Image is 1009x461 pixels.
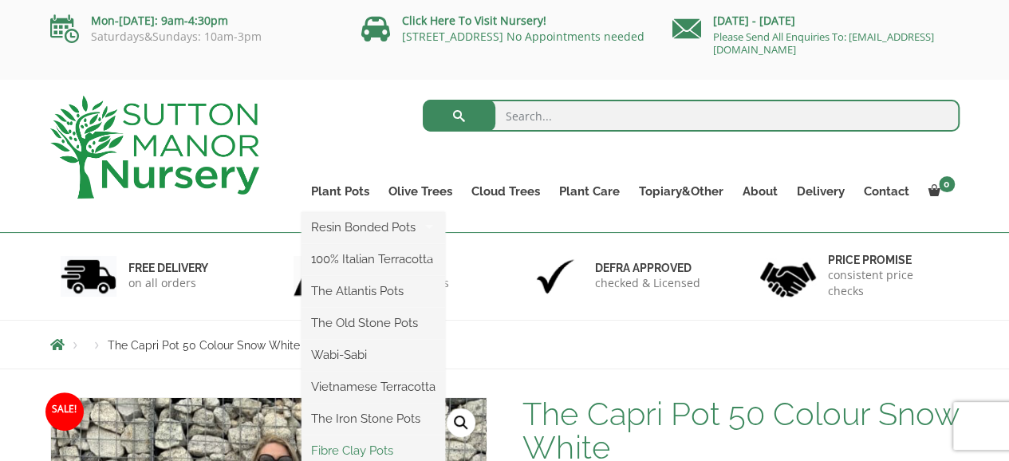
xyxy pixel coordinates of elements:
[939,176,955,192] span: 0
[423,100,960,132] input: Search...
[629,180,733,203] a: Topiary&Other
[50,30,337,43] p: Saturdays&Sundays: 10am-3pm
[760,252,816,301] img: 4.jpg
[828,253,949,267] h6: Price promise
[672,11,960,30] p: [DATE] - [DATE]
[294,256,349,297] img: 2.jpg
[402,13,546,28] a: Click Here To Visit Nursery!
[128,275,208,291] p: on all orders
[50,96,259,199] img: logo
[61,256,116,297] img: 1.jpg
[302,407,445,431] a: The Iron Stone Pots
[302,180,379,203] a: Plant Pots
[713,30,934,57] a: Please Send All Enquiries To: [EMAIL_ADDRESS][DOMAIN_NAME]
[527,256,583,297] img: 3.jpg
[733,180,787,203] a: About
[302,279,445,303] a: The Atlantis Pots
[919,180,960,203] a: 0
[828,267,949,299] p: consistent price checks
[550,180,629,203] a: Plant Care
[50,338,960,351] nav: Breadcrumbs
[302,343,445,367] a: Wabi-Sabi
[302,311,445,335] a: The Old Stone Pots
[108,339,300,352] span: The Capri Pot 50 Colour Snow White
[128,261,208,275] h6: FREE DELIVERY
[787,180,854,203] a: Delivery
[595,261,700,275] h6: Defra approved
[302,375,445,399] a: Vietnamese Terracotta
[302,247,445,271] a: 100% Italian Terracotta
[595,275,700,291] p: checked & Licensed
[45,392,84,431] span: Sale!
[302,215,445,239] a: Resin Bonded Pots
[379,180,462,203] a: Olive Trees
[854,180,919,203] a: Contact
[462,180,550,203] a: Cloud Trees
[447,408,475,437] a: View full-screen image gallery
[50,11,337,30] p: Mon-[DATE]: 9am-4:30pm
[402,29,644,44] a: [STREET_ADDRESS] No Appointments needed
